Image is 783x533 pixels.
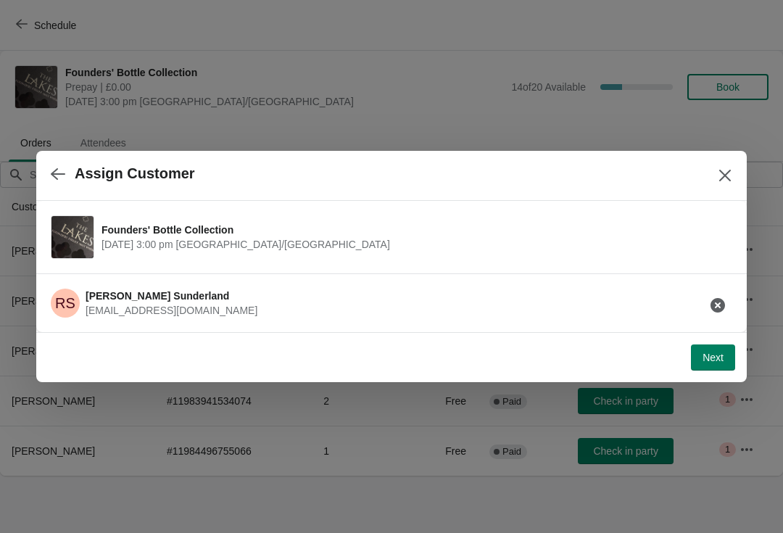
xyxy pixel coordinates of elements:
[86,290,229,302] span: [PERSON_NAME] Sunderland
[712,162,738,189] button: Close
[55,295,75,311] text: RS
[86,305,257,316] span: [EMAIL_ADDRESS][DOMAIN_NAME]
[51,216,94,258] img: Founders' Bottle Collection | | October 26 | 3:00 pm Europe/London
[51,289,80,318] span: Richard
[101,223,725,237] span: Founders' Bottle Collection
[75,165,195,182] h2: Assign Customer
[691,344,735,371] button: Next
[101,237,725,252] span: [DATE] 3:00 pm [GEOGRAPHIC_DATA]/[GEOGRAPHIC_DATA]
[703,352,724,363] span: Next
